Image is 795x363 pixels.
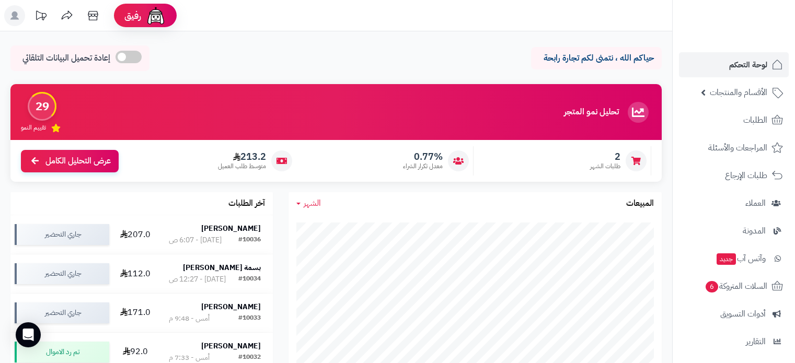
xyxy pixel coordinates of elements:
span: لوحة التحكم [729,57,767,72]
a: العملاء [679,191,789,216]
span: عرض التحليل الكامل [45,155,111,167]
span: أدوات التسويق [720,307,766,321]
a: المدونة [679,218,789,243]
span: الشهر [304,197,321,209]
div: #10034 [238,274,261,285]
div: [DATE] - 6:07 ص [169,235,222,245]
a: السلات المتروكة6 [679,274,789,299]
div: #10036 [238,235,261,245]
strong: [PERSON_NAME] [201,301,261,312]
td: 207.0 [113,215,157,254]
td: 171.0 [113,294,157,332]
span: تقييم النمو [21,123,46,132]
a: تحديثات المنصة [28,5,54,29]
span: إعادة تحميل البيانات التلقائي [22,52,110,64]
a: التقارير [679,329,789,354]
h3: تحليل نمو المتجر [564,108,619,117]
span: الطلبات [743,113,767,127]
span: الأقسام والمنتجات [710,85,767,100]
div: Open Intercom Messenger [16,322,41,347]
span: رفيق [124,9,141,22]
h3: آخر الطلبات [228,199,265,208]
div: [DATE] - 12:27 ص [169,274,226,285]
div: جاري التحضير [15,302,109,323]
p: حياكم الله ، نتمنى لكم تجارة رابحة [539,52,654,64]
span: طلبات الإرجاع [725,168,767,183]
img: logo-2.png [724,26,785,48]
span: التقارير [746,334,766,349]
div: #10033 [238,313,261,324]
strong: بسمة [PERSON_NAME] [183,262,261,273]
a: وآتس آبجديد [679,246,789,271]
span: وآتس آب [716,251,766,266]
span: السلات المتروكة [705,279,767,294]
strong: [PERSON_NAME] [201,341,261,352]
div: #10032 [238,353,261,363]
span: 0.77% [403,151,443,162]
div: أمس - 9:48 م [169,313,210,324]
span: 2 [590,151,620,162]
span: 213.2 [218,151,266,162]
a: أدوات التسويق [679,301,789,326]
span: المدونة [743,224,766,238]
span: معدل تكرار الشراء [403,162,443,171]
a: لوحة التحكم [679,52,789,77]
div: جاري التحضير [15,263,109,284]
td: 112.0 [113,254,157,293]
a: المراجعات والأسئلة [679,135,789,160]
div: أمس - 7:33 م [169,353,210,363]
strong: [PERSON_NAME] [201,223,261,234]
div: جاري التحضير [15,224,109,245]
span: 6 [706,281,718,292]
a: عرض التحليل الكامل [21,150,119,172]
span: العملاء [745,196,766,210]
a: الطلبات [679,108,789,133]
span: طلبات الشهر [590,162,620,171]
span: متوسط طلب العميل [218,162,266,171]
span: المراجعات والأسئلة [708,140,767,155]
a: الشهر [296,197,321,209]
h3: المبيعات [626,199,654,208]
span: جديد [717,253,736,265]
img: ai-face.png [145,5,166,26]
div: تم رد الاموال [15,342,109,362]
a: طلبات الإرجاع [679,163,789,188]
